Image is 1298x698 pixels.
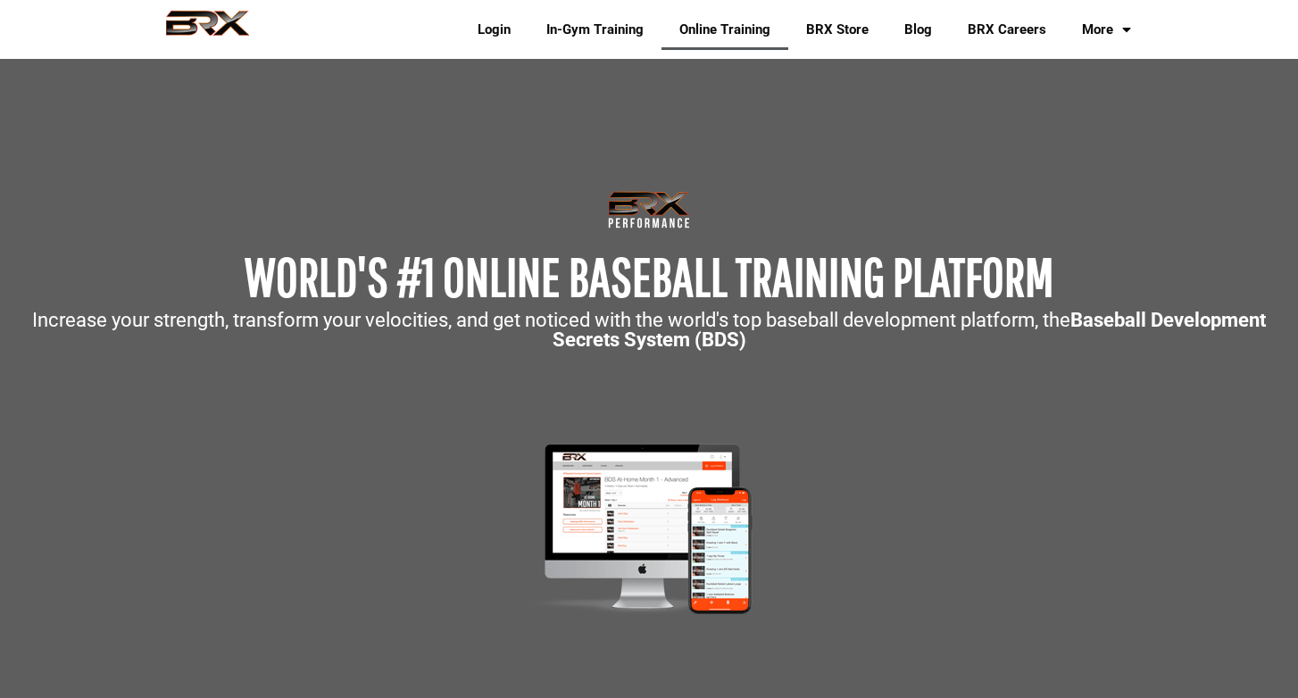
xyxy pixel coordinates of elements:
a: In-Gym Training [528,9,661,50]
a: Login [460,9,528,50]
div: Navigation Menu [446,9,1149,50]
span: WORLD'S #1 ONLINE BASEBALL TRAINING PLATFORM [245,245,1053,307]
p: Increase your strength, transform your velocities, and get noticed with the world's top baseball ... [9,311,1289,350]
img: Transparent-Black-BRX-Logo-White-Performance [605,187,693,232]
img: BRX Performance [149,10,266,49]
a: Blog [886,9,950,50]
a: Online Training [661,9,788,50]
a: BRX Careers [950,9,1064,50]
a: More [1064,9,1149,50]
strong: Baseball Development Secrets System (BDS) [553,309,1267,351]
img: Mockup-2-large [508,439,791,619]
a: BRX Store [788,9,886,50]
